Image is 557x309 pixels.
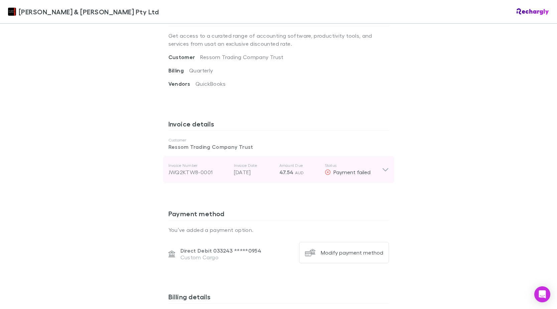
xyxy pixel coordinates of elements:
h3: Payment method [168,210,389,220]
p: Invoice Date [234,163,274,168]
p: Get access to a curated range of accounting software, productivity tools, and services from us at... [168,26,389,53]
button: Modify payment method [299,242,389,263]
p: Customer [168,137,389,143]
span: Customer [168,54,200,60]
p: [DATE] [234,168,274,176]
h3: Invoice details [168,120,389,130]
img: Rechargly Logo [517,8,549,15]
p: Custom Cargo [180,254,262,261]
div: Open Intercom Messenger [534,286,550,302]
div: Modify payment method [321,249,383,256]
span: [PERSON_NAME] & [PERSON_NAME] Pty Ltd [19,7,159,17]
span: QuickBooks [195,80,226,87]
img: Douglas & Harrison Pty Ltd's Logo [8,8,16,16]
p: You’ve added a payment option. [168,226,389,234]
span: Quarterly [189,67,213,73]
span: Billing [168,67,189,74]
div: JWQ2KTW8-0001 [168,168,229,176]
span: AUD [295,170,304,175]
span: 47.54 [279,169,294,176]
p: Ressom Trading Company Trust [168,143,389,151]
img: Modify payment method's Logo [305,247,315,258]
p: Amount Due [279,163,319,168]
span: Ressom Trading Company Trust [200,54,283,60]
div: Invoice NumberJWQ2KTW8-0001Invoice Date[DATE]Amount Due47.54 AUDStatusPayment failed [163,156,394,183]
span: Payment failed [333,169,371,175]
span: Vendors [168,80,196,87]
p: Status [325,163,382,168]
p: Invoice Number [168,163,229,168]
h3: Billing details [168,293,389,303]
p: Direct Debit 033243 ***** 0954 [180,247,262,254]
